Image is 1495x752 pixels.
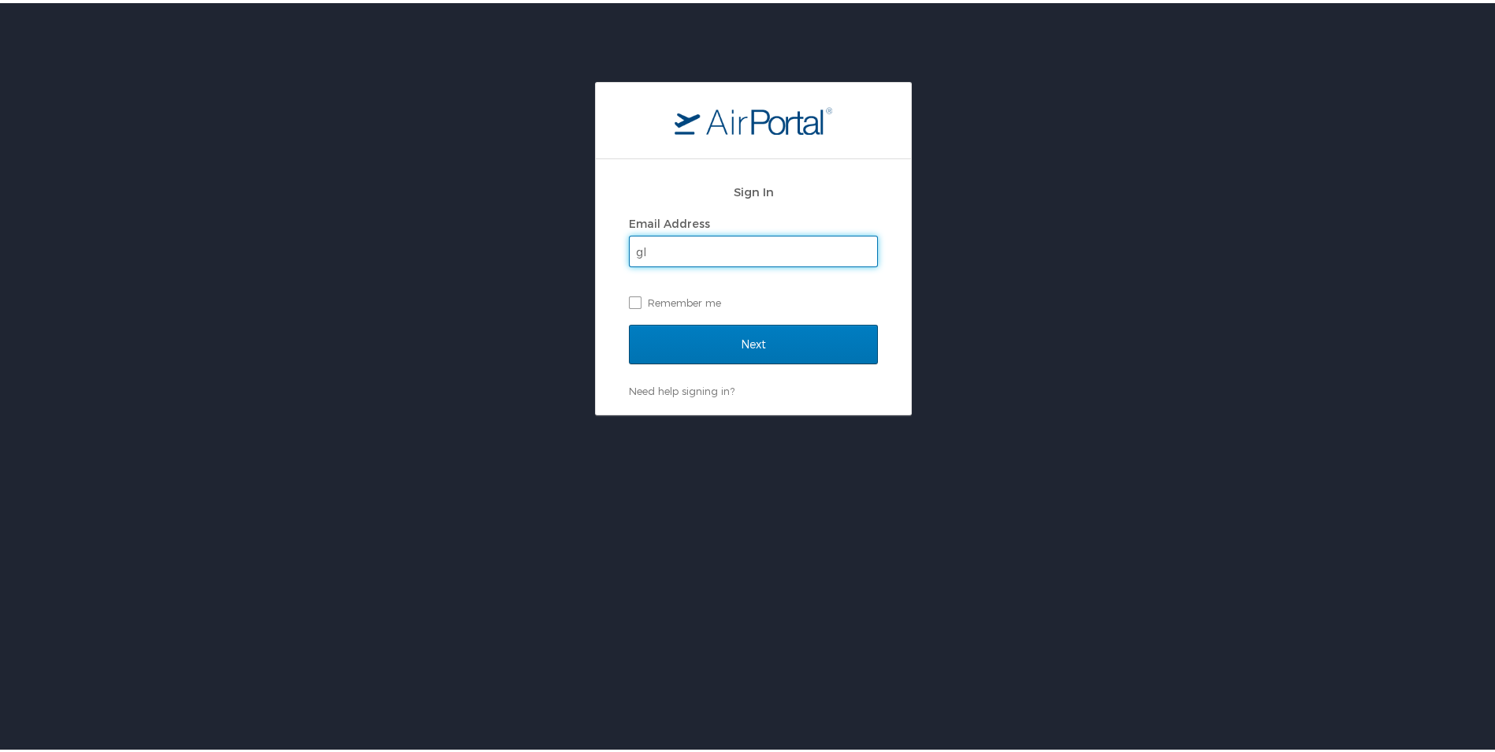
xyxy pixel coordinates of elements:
label: Remember me [629,288,878,311]
input: Next [629,322,878,361]
img: logo [675,103,832,132]
label: Email Address [629,214,710,227]
a: Need help signing in? [629,382,734,394]
h2: Sign In [629,180,878,198]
